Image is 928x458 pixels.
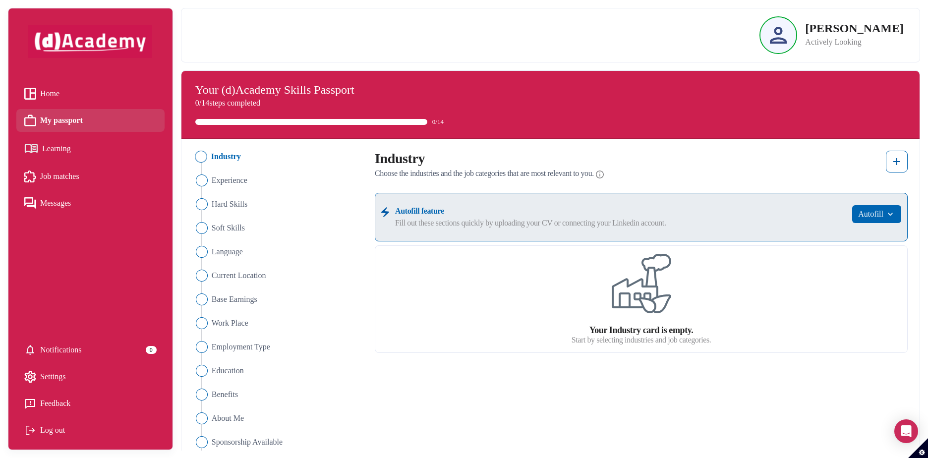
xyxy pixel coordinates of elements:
[375,151,425,167] label: Industry
[196,389,208,401] img: ...
[211,151,240,163] span: Industry
[212,365,244,377] span: Education
[24,424,36,436] img: Log out
[42,141,71,156] span: Learning
[40,86,59,101] span: Home
[375,169,594,178] span: Choose the industries and the job categories that are most relevant to you.
[612,254,671,313] img: ...
[24,196,157,211] a: Messages iconMessages
[193,436,363,448] li: Close
[196,198,208,210] img: ...
[891,156,903,168] img: add
[395,205,846,217] label: Autofill feature
[805,22,904,34] p: [PERSON_NAME]
[852,205,901,223] button: Autofill
[894,419,918,443] div: Open Intercom Messenger
[195,97,906,109] p: 0/14 steps completed
[596,169,604,180] img: Info
[193,293,363,305] li: Close
[196,293,208,305] img: ...
[212,317,248,329] span: Work Place
[24,140,38,157] img: Learning icon
[196,365,208,377] img: ...
[24,169,157,184] a: Job matches iconJob matches
[770,27,787,44] img: Profile
[193,317,363,329] li: Close
[196,246,208,258] img: ...
[24,197,36,209] img: Messages icon
[24,396,157,411] a: Feedback
[572,336,711,344] label: Start by selecting industries and job categories.
[40,169,79,184] span: Job matches
[212,174,247,186] span: Experience
[196,436,208,448] img: ...
[146,346,157,354] div: 0
[212,436,283,448] span: Sponsorship Available
[212,389,238,401] span: Benefits
[196,174,208,186] img: ...
[193,341,363,353] li: Close
[24,88,36,100] img: Home icon
[40,343,82,357] span: Notifications
[24,140,157,157] a: Learning iconLearning
[195,83,906,97] h4: Your (d)Academy Skills Passport
[908,438,928,458] button: Set cookie preferences
[212,270,266,282] span: Current Location
[193,365,363,377] li: Close
[192,151,364,163] li: Close
[196,341,208,353] img: ...
[193,222,363,234] li: Close
[196,222,208,234] img: ...
[24,371,36,383] img: setting
[193,174,363,186] li: Close
[40,196,71,211] span: Messages
[381,207,389,217] img: ...
[24,171,36,182] img: Job matches icon
[212,293,257,305] span: Base Earnings
[212,222,245,234] span: Soft Skills
[28,25,152,58] img: dAcademy
[196,317,208,329] img: ...
[212,198,247,210] span: Hard Skills
[395,217,846,229] label: Fill out these sections quickly by uploading your CV or connecting your Linkedin account.
[883,209,895,219] img: ...
[40,369,66,384] span: Settings
[193,246,363,258] li: Close
[24,114,36,126] img: My passport icon
[212,341,270,353] span: Employment Type
[212,412,244,424] span: About Me
[193,412,363,424] li: Close
[589,325,694,336] label: Your Industry card is empty.
[193,389,363,401] li: Close
[193,198,363,210] li: Close
[24,344,36,356] img: setting
[24,113,157,128] a: My passport iconMy passport
[193,270,363,282] li: Close
[196,270,208,282] img: ...
[40,113,83,128] span: My passport
[24,398,36,409] img: feedback
[196,412,208,424] img: ...
[805,36,904,48] p: Actively Looking
[195,151,207,163] img: ...
[24,423,157,438] div: Log out
[432,117,444,127] span: 0/14
[24,86,157,101] a: Home iconHome
[886,151,908,172] button: add
[212,246,243,258] span: Language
